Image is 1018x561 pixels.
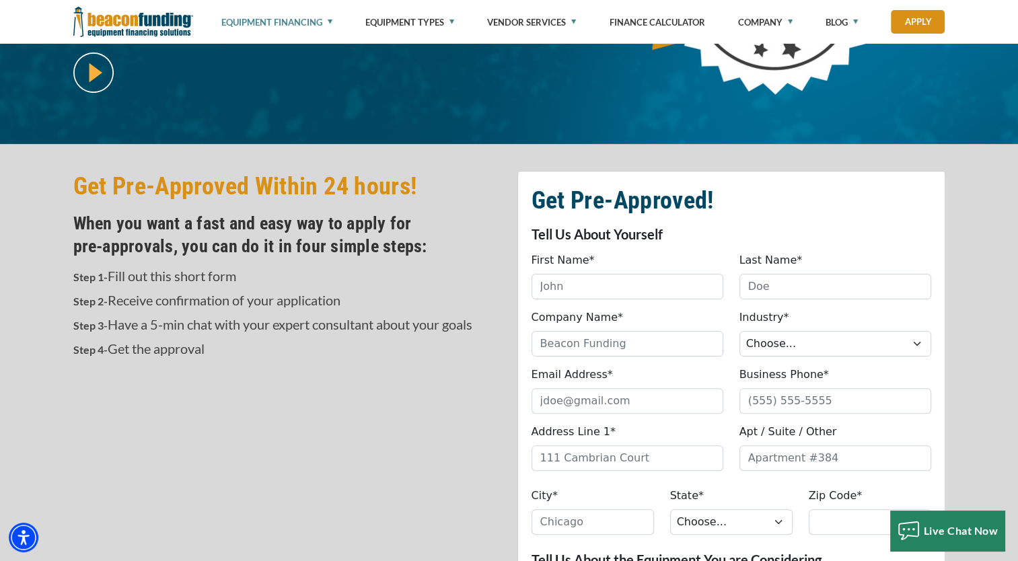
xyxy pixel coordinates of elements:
[739,424,837,440] label: Apt / Suite / Other
[532,424,616,440] label: Address Line 1*
[739,252,803,268] label: Last Name*
[739,367,829,383] label: Business Phone*
[73,171,501,202] h2: Get Pre-Approved Within 24 hours!
[809,488,863,504] label: Zip Code*
[924,524,998,537] span: Live Chat Now
[73,270,108,283] strong: Step 1-
[670,488,704,504] label: State*
[73,316,501,334] p: Have a 5-min chat with your expert consultant about your goals
[890,511,1005,551] button: Live Chat Now
[739,309,789,326] label: Industry*
[739,274,931,299] input: Doe
[532,185,931,216] h2: Get Pre-Approved!
[9,523,38,552] div: Accessibility Menu
[739,445,931,471] input: Apartment #384
[532,331,723,357] input: Beacon Funding
[532,252,595,268] label: First Name*
[73,292,501,309] p: Receive confirmation of your application
[891,10,945,34] a: Apply
[532,367,613,383] label: Email Address*
[532,226,931,242] p: Tell Us About Yourself
[532,309,623,326] label: Company Name*
[73,295,108,307] strong: Step 2-
[739,388,931,414] input: (555) 555-5555
[532,509,654,535] input: Chicago
[73,343,108,356] strong: Step 4-
[73,52,114,93] img: video modal pop-up play button
[532,274,723,299] input: John
[532,488,558,504] label: City*
[532,445,723,471] input: 111 Cambrian Court
[73,319,108,332] strong: Step 3-
[73,268,501,285] p: Fill out this short form
[73,340,501,358] p: Get the approval
[73,212,501,258] h4: When you want a fast and easy way to apply for pre‑approvals, you can do it in four simple steps:
[532,388,723,414] input: jdoe@gmail.com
